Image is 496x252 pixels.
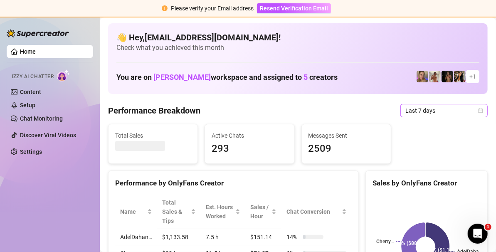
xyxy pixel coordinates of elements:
[157,229,201,245] td: $1,133.58
[286,207,340,216] span: Chat Conversion
[478,108,483,113] span: calendar
[442,71,453,82] img: the_bohema
[12,73,54,81] span: Izzy AI Chatter
[120,207,146,216] span: Name
[115,229,157,245] td: AdelDahan…
[405,104,483,117] span: Last 7 days
[115,131,191,140] span: Total Sales
[377,239,394,245] text: Cherry…
[20,89,41,95] a: Content
[468,224,488,244] iframe: Intercom live chat
[20,102,35,109] a: Setup
[115,178,352,189] div: Performance by OnlyFans Creator
[212,131,287,140] span: Active Chats
[260,5,328,12] span: Resend Verification Email
[201,229,245,245] td: 7.5 h
[116,73,338,82] h1: You are on workspace and assigned to creators
[171,4,254,13] div: Please verify your Email address
[20,48,36,55] a: Home
[245,195,281,229] th: Sales / Hour
[245,229,281,245] td: $151.14
[57,69,70,82] img: AI Chatter
[417,71,428,82] img: Cherry
[250,203,270,221] span: Sales / Hour
[153,73,211,82] span: [PERSON_NAME]
[7,29,69,37] img: logo-BBDzfeDw.svg
[286,232,300,242] span: 14 %
[304,73,308,82] span: 5
[454,71,466,82] img: AdelDahan
[308,131,384,140] span: Messages Sent
[257,3,331,13] button: Resend Verification Email
[485,224,491,230] span: 1
[20,148,42,155] a: Settings
[108,105,200,116] h4: Performance Breakdown
[162,198,189,225] span: Total Sales & Tips
[157,195,201,229] th: Total Sales & Tips
[429,71,441,82] img: Green
[206,203,233,221] div: Est. Hours Worked
[20,132,76,138] a: Discover Viral Videos
[281,195,352,229] th: Chat Conversion
[20,115,63,122] a: Chat Monitoring
[116,43,479,52] span: Check what you achieved this month
[469,72,476,81] span: + 1
[115,195,157,229] th: Name
[162,5,168,11] span: exclamation-circle
[373,178,481,189] div: Sales by OnlyFans Creator
[212,141,287,157] span: 293
[308,141,384,157] span: 2509
[116,32,479,43] h4: 👋 Hey, [EMAIL_ADDRESS][DOMAIN_NAME] !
